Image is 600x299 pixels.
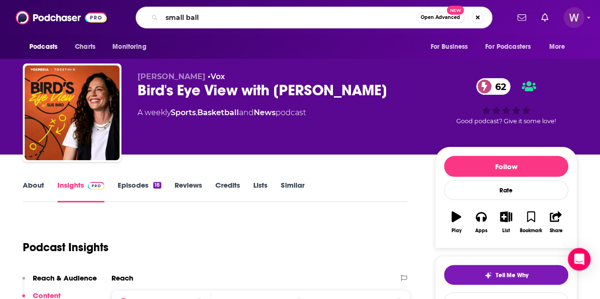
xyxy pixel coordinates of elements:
span: 62 [486,78,511,95]
span: Charts [75,40,95,54]
span: More [549,40,565,54]
button: open menu [543,38,577,56]
a: Reviews [175,181,202,202]
button: tell me why sparkleTell Me Why [444,265,568,285]
button: Share [544,205,568,239]
button: Follow [444,156,568,177]
span: Tell Me Why [496,272,528,279]
a: Lists [253,181,268,202]
img: User Profile [563,7,584,28]
button: Open AdvancedNew [416,12,464,23]
button: open menu [23,38,70,56]
div: 18 [153,182,161,189]
a: Charts [69,38,101,56]
div: Open Intercom Messenger [568,248,591,271]
button: List [494,205,518,239]
input: Search podcasts, credits, & more... [162,10,416,25]
a: Basketball [197,108,239,117]
a: Similar [281,181,304,202]
span: Open Advanced [421,15,460,20]
p: Reach & Audience [33,273,97,282]
span: Good podcast? Give it some love! [456,118,556,125]
img: Podchaser - Follow, Share and Rate Podcasts [16,9,107,27]
a: About [23,181,44,202]
div: Rate [444,181,568,200]
span: • [208,72,225,81]
div: Search podcasts, credits, & more... [136,7,492,28]
button: open menu [106,38,158,56]
a: Show notifications dropdown [537,9,552,26]
span: Logged in as williammwhite [563,7,584,28]
span: For Business [430,40,468,54]
button: Play [444,205,469,239]
span: and [239,108,254,117]
a: Credits [215,181,240,202]
button: Bookmark [518,205,543,239]
img: Bird's Eye View with Sue Bird [25,65,120,160]
span: Monitoring [112,40,146,54]
button: open menu [479,38,545,56]
div: Share [549,228,562,234]
img: Podchaser Pro [88,182,104,190]
span: For Podcasters [485,40,531,54]
h2: Reach [111,273,133,282]
div: Play [452,228,462,234]
button: Show profile menu [563,7,584,28]
span: [PERSON_NAME] [138,72,205,81]
span: , [196,108,197,117]
h1: Podcast Insights [23,240,109,254]
span: New [447,6,464,15]
button: Apps [469,205,493,239]
div: A weekly podcast [138,107,306,118]
div: Apps [475,228,488,234]
button: open menu [424,38,480,56]
a: Vox [211,72,225,81]
div: 62Good podcast? Give it some love! [435,72,577,131]
div: Bookmark [520,228,542,234]
a: Sports [171,108,196,117]
a: News [254,108,276,117]
span: Podcasts [29,40,57,54]
img: tell me why sparkle [484,272,492,279]
a: Episodes18 [118,181,161,202]
a: Show notifications dropdown [514,9,530,26]
a: 62 [476,78,511,95]
div: List [502,228,510,234]
button: Reach & Audience [22,273,97,291]
a: InsightsPodchaser Pro [57,181,104,202]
